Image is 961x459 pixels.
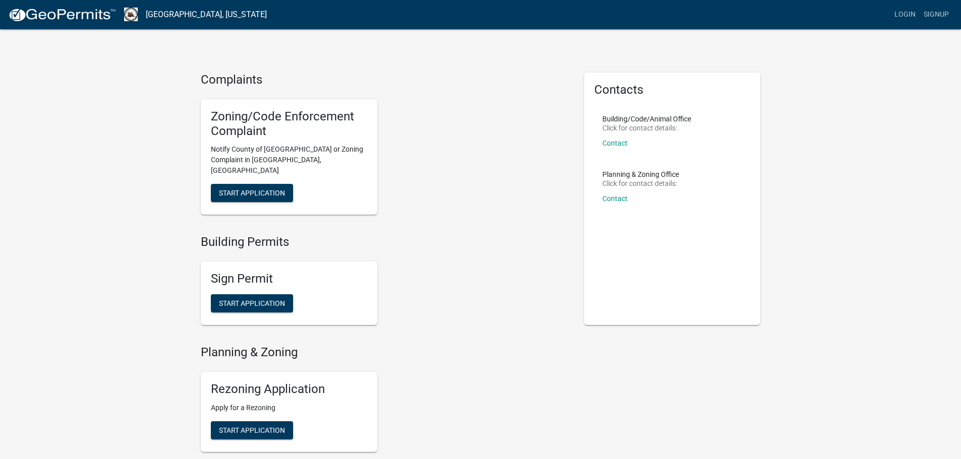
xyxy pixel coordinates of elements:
p: Building/Code/Animal Office [602,115,691,122]
a: Signup [920,5,953,24]
img: Madison County, Georgia [124,8,138,21]
h4: Complaints [201,73,569,87]
span: Start Application [219,299,285,307]
button: Start Application [211,294,293,312]
a: Contact [602,139,628,147]
p: Notify County of [GEOGRAPHIC_DATA] or Zoning Complaint in [GEOGRAPHIC_DATA], [GEOGRAPHIC_DATA] [211,144,367,176]
h5: Rezoning Application [211,382,367,397]
span: Start Application [219,189,285,197]
a: Contact [602,194,628,203]
p: Click for contact details: [602,124,691,132]
h5: Zoning/Code Enforcement Complaint [211,109,367,139]
a: Login [890,5,920,24]
h5: Sign Permit [211,272,367,286]
h4: Planning & Zoning [201,345,569,360]
button: Start Application [211,184,293,202]
span: Start Application [219,426,285,434]
button: Start Application [211,421,293,439]
p: Click for contact details: [602,180,679,187]
h4: Building Permits [201,235,569,249]
a: [GEOGRAPHIC_DATA], [US_STATE] [146,6,267,23]
p: Planning & Zoning Office [602,171,679,178]
p: Apply for a Rezoning [211,403,367,413]
h5: Contacts [594,83,751,97]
